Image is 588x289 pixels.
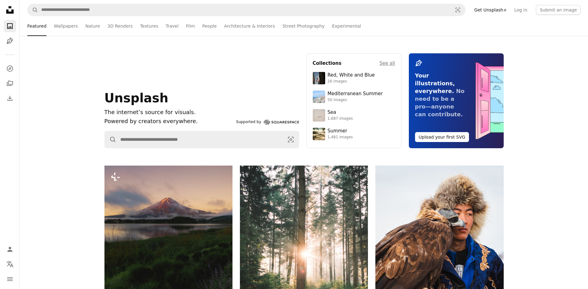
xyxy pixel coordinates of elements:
img: photo-1617507089019-84acbb6c1c56 [313,109,325,122]
span: Unsplash [104,91,168,105]
div: Mediterranean Summer [328,91,383,97]
a: See all [379,60,395,67]
a: Sea1,687 images [313,109,395,122]
span: Your illustrations, everywhere. [415,72,455,94]
div: 1,687 images [328,116,353,121]
img: photo-1597873402677-d4a095792d2e [313,128,325,140]
button: Submit an image [536,5,581,15]
div: 26 images [328,79,375,84]
a: Collections [4,77,16,90]
a: Summer1,481 images [313,128,395,140]
div: Red, White and Blue [328,72,375,78]
a: Log in / Sign up [4,243,16,256]
a: A man and his eagle look stoically ahead. [375,243,503,248]
a: Mediterranean Summer50 images [313,91,395,103]
button: Visual search [450,4,465,16]
h4: Collections [313,60,342,67]
a: Street Photography [282,16,325,36]
h1: The internet’s source for visuals. [104,108,234,117]
a: Explore [4,62,16,75]
a: Sunrise illuminates mount fuji and its reflection. [104,259,232,265]
a: People [202,16,217,36]
a: Experimental [332,16,361,36]
button: Menu [4,273,16,285]
img: premium_photo-1673639729701-c903b5d2be4b [313,72,325,84]
div: Sea [328,109,353,116]
button: Search Unsplash [28,4,38,16]
button: Language [4,258,16,270]
a: Travel [166,16,179,36]
a: Film [186,16,195,36]
div: 1,481 images [328,135,353,140]
a: Architecture & Interiors [224,16,275,36]
a: Get Unsplash+ [471,5,511,15]
button: Visual search [283,131,299,148]
a: Photos [4,20,16,32]
p: Powered by creators everywhere. [104,117,234,126]
a: Red, White and Blue26 images [313,72,395,84]
a: Log in [511,5,531,15]
a: Wallpapers [54,16,78,36]
a: The sun is shining through the trees in the forest [240,259,368,265]
a: 3D Renders [108,16,133,36]
a: Download History [4,92,16,104]
a: Nature [85,16,100,36]
button: Search Unsplash [105,131,117,148]
a: Supported by [236,118,299,126]
a: Illustrations [4,35,16,47]
button: Upload your first SVG [415,132,469,142]
span: No need to be a pro—anyone can contribute. [415,88,465,118]
form: Find visuals sitewide [27,4,466,16]
div: 50 images [328,98,383,103]
img: premium_photo-1688410049290-d7394cc7d5df [313,91,325,103]
div: Summer [328,128,353,134]
a: Textures [140,16,158,36]
form: Find visuals sitewide [104,131,299,148]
